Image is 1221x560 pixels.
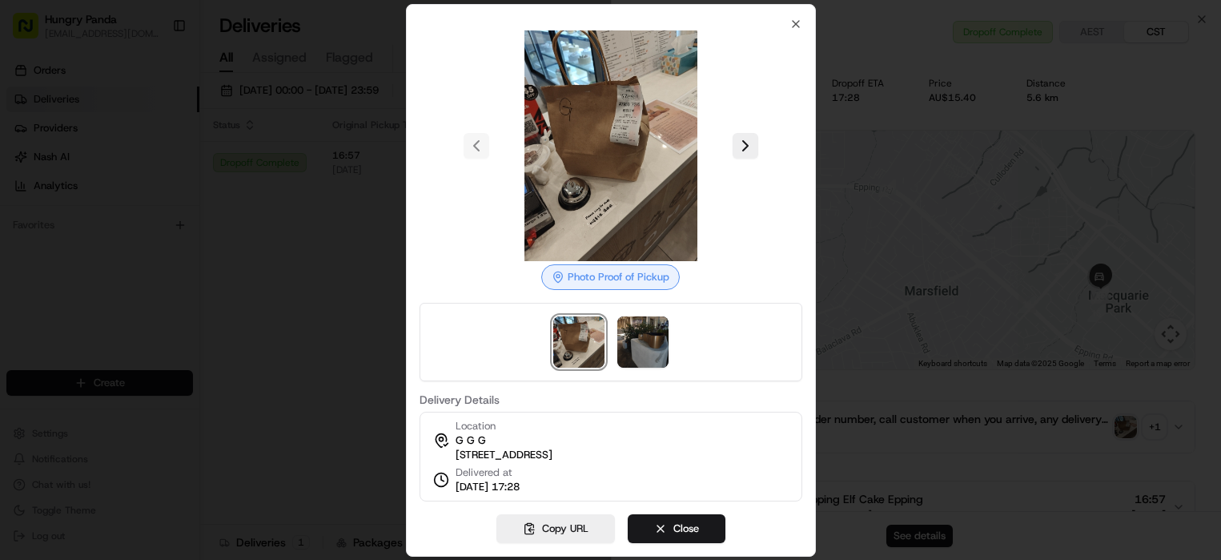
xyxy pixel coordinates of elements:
div: Photo Proof of Pickup [541,264,680,290]
span: G G G [456,433,486,448]
button: Close [628,514,725,543]
span: Delivered at [456,465,520,480]
label: Delivery Details [420,394,802,405]
img: photo_proof_of_pickup image [553,316,604,368]
span: Location [456,419,496,433]
span: [STREET_ADDRESS] [456,448,552,462]
img: photo_proof_of_delivery image [617,316,669,368]
button: Copy URL [496,514,615,543]
span: [DATE] 17:28 [456,480,520,494]
img: photo_proof_of_pickup image [496,30,726,261]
